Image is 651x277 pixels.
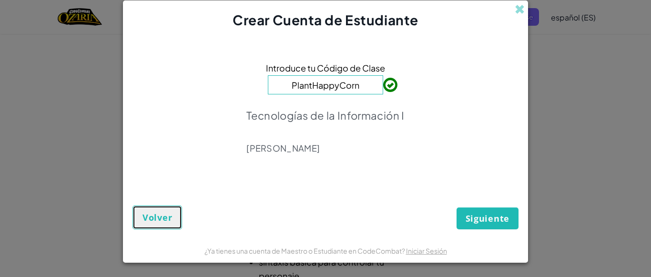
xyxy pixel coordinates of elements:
[142,212,172,223] span: Volver
[204,246,406,255] span: ¿Ya tienes una cuenta de Maestro o Estudiante en CodeCombat?
[132,205,182,229] button: Volver
[246,143,404,154] p: [PERSON_NAME]
[246,109,404,122] p: Tecnologías de la Información I
[266,61,385,75] span: Introduce tu Código de Clase
[406,246,447,255] a: Iniciar Sesión
[466,213,509,224] span: Siguiente
[457,207,519,229] button: Siguiente
[233,11,418,28] span: Crear Cuenta de Estudiante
